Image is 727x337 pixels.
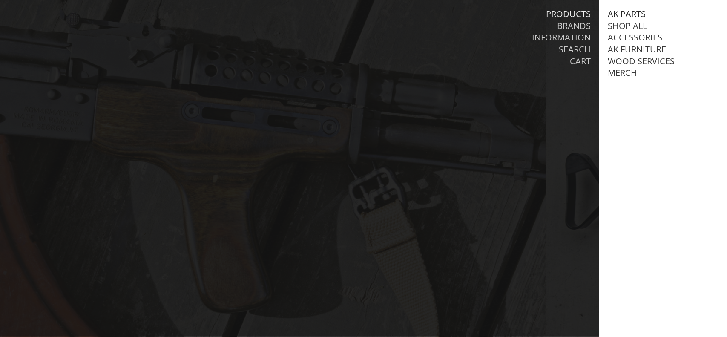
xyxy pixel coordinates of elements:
[559,44,591,55] a: Search
[532,32,591,43] a: Information
[557,20,591,32] a: Brands
[608,20,647,32] a: Shop All
[608,44,666,55] a: AK Furniture
[546,9,591,20] a: Products
[608,67,637,78] a: Merch
[608,9,646,20] a: AK Parts
[608,56,675,67] a: Wood Services
[570,56,591,67] a: Cart
[608,32,662,43] a: Accessories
